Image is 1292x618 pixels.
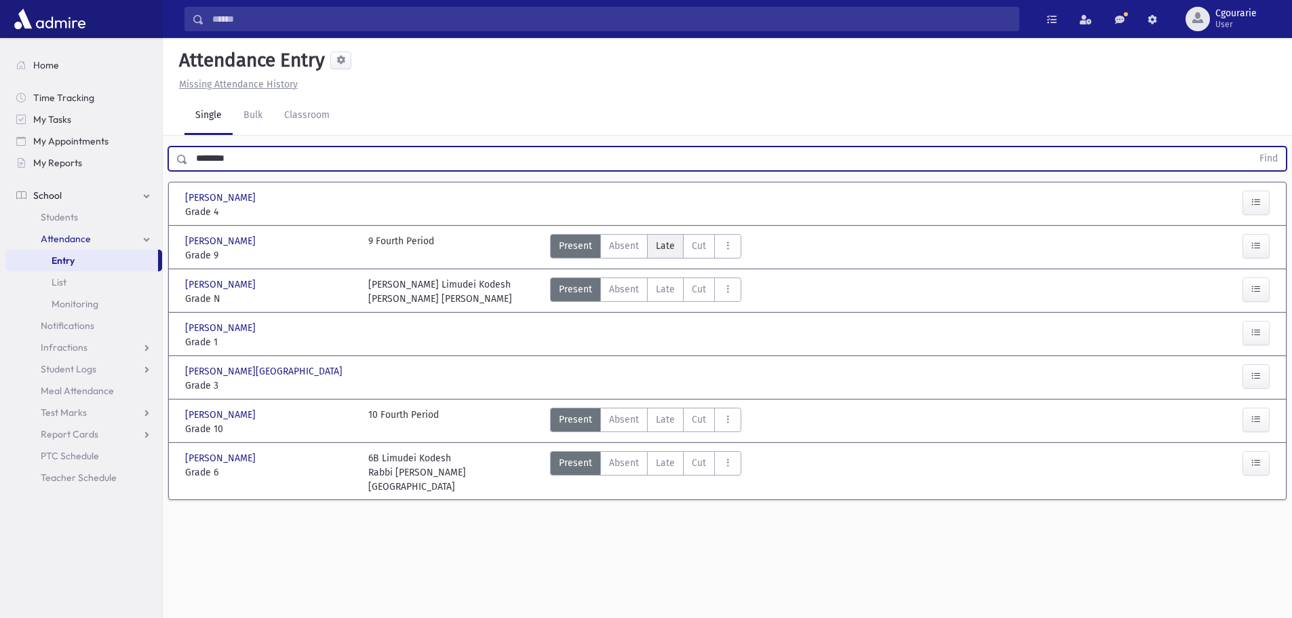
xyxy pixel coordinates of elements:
div: AttTypes [550,451,741,494]
a: PTC Schedule [5,445,162,467]
span: Cut [692,282,706,296]
a: Time Tracking [5,87,162,109]
span: Cut [692,412,706,427]
div: 9 Fourth Period [368,234,434,263]
span: [PERSON_NAME][GEOGRAPHIC_DATA] [185,364,345,379]
h5: Attendance Entry [174,49,325,72]
span: [PERSON_NAME] [185,408,258,422]
span: My Appointments [33,135,109,147]
div: 6B Limudei Kodesh Rabbi [PERSON_NAME][GEOGRAPHIC_DATA] [368,451,538,494]
span: [PERSON_NAME] [185,234,258,248]
span: Grade 6 [185,465,355,480]
a: My Tasks [5,109,162,130]
div: 10 Fourth Period [368,408,439,436]
span: Attendance [41,233,91,245]
a: My Appointments [5,130,162,152]
span: Present [559,239,592,253]
span: Present [559,282,592,296]
a: Notifications [5,315,162,336]
a: Home [5,54,162,76]
span: Monitoring [52,298,98,310]
span: Cut [692,239,706,253]
span: Test Marks [41,406,87,419]
a: Teacher Schedule [5,467,162,488]
input: Search [204,7,1019,31]
span: Late [656,239,675,253]
span: Late [656,282,675,296]
a: Attendance [5,228,162,250]
span: Grade 10 [185,422,355,436]
span: Grade 1 [185,335,355,349]
span: Entry [52,254,75,267]
span: Cgourarie [1215,8,1257,19]
span: Absent [609,239,639,253]
a: Single [184,97,233,135]
span: Absent [609,282,639,296]
span: Report Cards [41,428,98,440]
a: School [5,185,162,206]
a: Test Marks [5,402,162,423]
div: AttTypes [550,277,741,306]
a: Students [5,206,162,228]
div: AttTypes [550,234,741,263]
div: [PERSON_NAME] Limudei Kodesh [PERSON_NAME] [PERSON_NAME] [368,277,512,306]
span: Present [559,456,592,470]
span: Present [559,412,592,427]
span: [PERSON_NAME] [185,321,258,335]
span: Grade 4 [185,205,355,219]
span: PTC Schedule [41,450,99,462]
span: My Reports [33,157,82,169]
img: AdmirePro [11,5,89,33]
a: Student Logs [5,358,162,380]
span: Notifications [41,320,94,332]
span: [PERSON_NAME] [185,277,258,292]
span: Infractions [41,341,87,353]
u: Missing Attendance History [179,79,298,90]
span: Home [33,59,59,71]
span: Teacher Schedule [41,471,117,484]
span: Grade 3 [185,379,355,393]
a: Infractions [5,336,162,358]
a: Missing Attendance History [174,79,298,90]
a: List [5,271,162,293]
a: Bulk [233,97,273,135]
span: Grade N [185,292,355,306]
div: AttTypes [550,408,741,436]
span: Student Logs [41,363,96,375]
button: Find [1251,147,1286,170]
span: Late [656,412,675,427]
span: Grade 9 [185,248,355,263]
a: Monitoring [5,293,162,315]
a: My Reports [5,152,162,174]
span: Absent [609,456,639,470]
span: List [52,276,66,288]
a: Entry [5,250,158,271]
a: Meal Attendance [5,380,162,402]
span: Meal Attendance [41,385,114,397]
span: Absent [609,412,639,427]
span: Cut [692,456,706,470]
span: Late [656,456,675,470]
a: Classroom [273,97,340,135]
span: School [33,189,62,201]
span: User [1215,19,1257,30]
span: My Tasks [33,113,71,125]
span: [PERSON_NAME] [185,451,258,465]
span: [PERSON_NAME] [185,191,258,205]
span: Students [41,211,78,223]
a: Report Cards [5,423,162,445]
span: Time Tracking [33,92,94,104]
